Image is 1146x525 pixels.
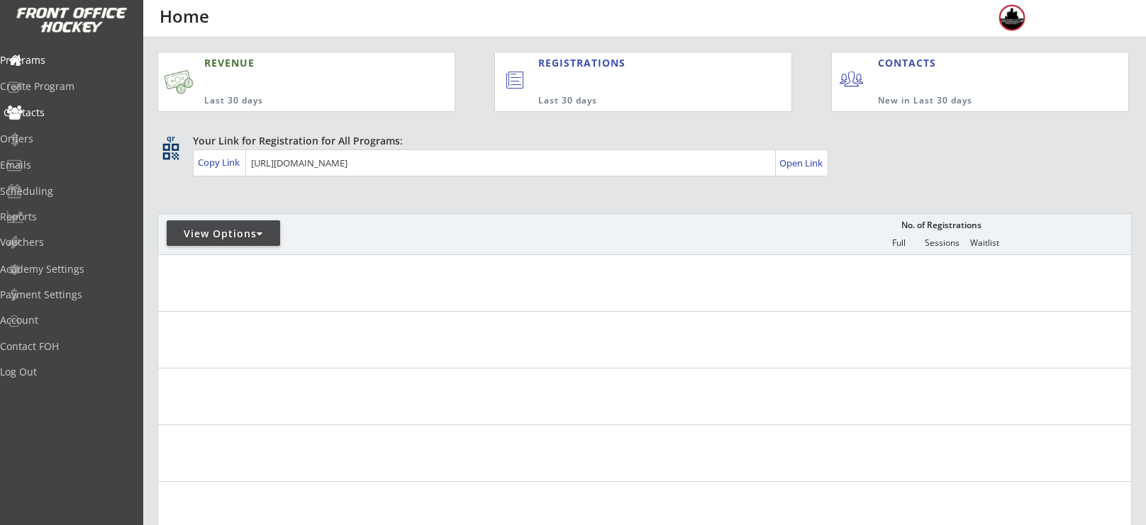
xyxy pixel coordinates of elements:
[538,95,733,107] div: Last 30 days
[204,95,386,107] div: Last 30 days
[897,220,985,230] div: No. of Registrations
[877,238,920,248] div: Full
[4,108,131,118] div: Contacts
[779,153,824,173] a: Open Link
[963,238,1006,248] div: Waitlist
[204,56,386,70] div: REVENUE
[878,95,1062,107] div: New in Last 30 days
[167,227,280,241] div: View Options
[779,157,824,169] div: Open Link
[878,56,942,70] div: CONTACTS
[538,56,726,70] div: REGISTRATIONS
[193,134,1088,148] div: Your Link for Registration for All Programs:
[160,141,182,162] button: qr_code
[198,156,243,169] div: Copy Link
[162,134,179,143] div: qr
[920,238,963,248] div: Sessions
